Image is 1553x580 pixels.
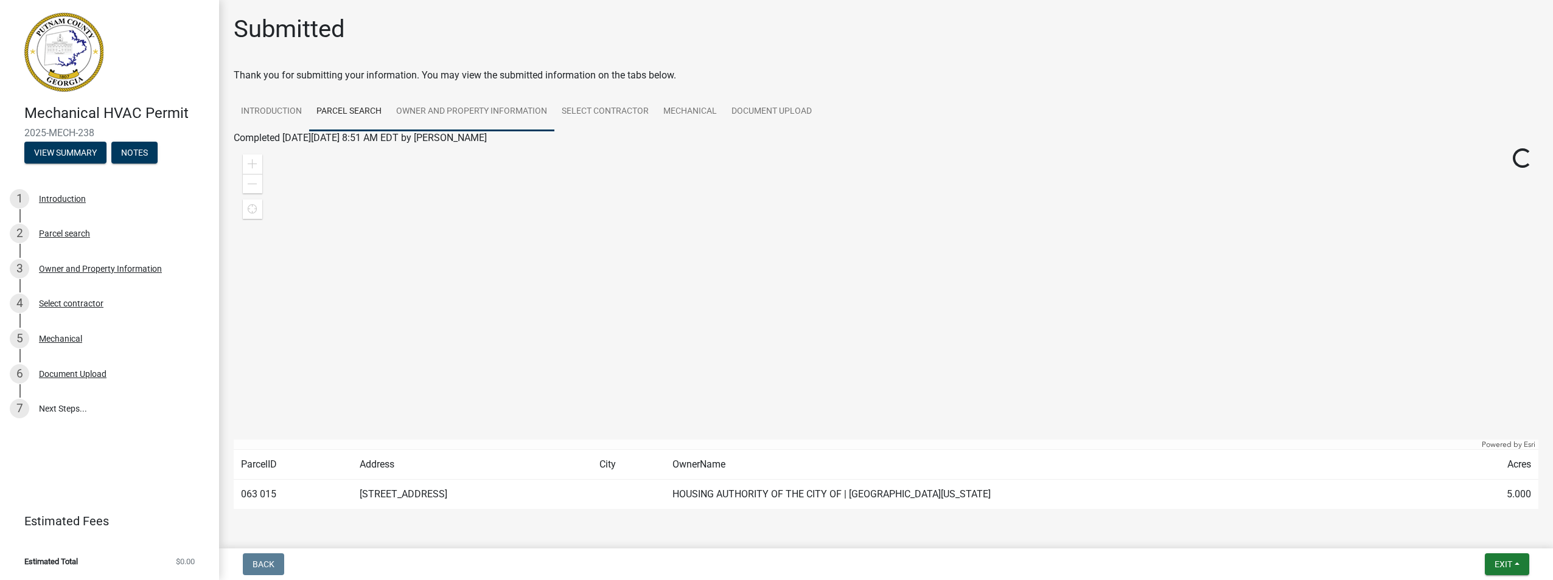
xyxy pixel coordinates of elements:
td: HOUSING AUTHORITY OF THE CITY OF | [GEOGRAPHIC_DATA][US_STATE] [665,480,1447,509]
button: Back [243,553,284,575]
button: Exit [1485,553,1529,575]
wm-modal-confirm: Summary [24,148,106,158]
a: Select contractor [554,92,656,131]
div: Document Upload [39,370,106,378]
div: 6 [10,364,29,384]
a: Parcel search [309,92,389,131]
span: Completed [DATE][DATE] 8:51 AM EDT by [PERSON_NAME] [234,132,487,143]
a: Owner and Property Information [389,92,554,131]
span: $0.00 [176,558,195,565]
div: Find my location [243,199,262,219]
div: Parcel search [39,229,90,238]
div: Mechanical [39,334,82,343]
div: Introduction [39,195,86,203]
td: Address [352,450,593,480]
td: City [592,450,665,480]
a: Estimated Fees [10,509,200,533]
div: Zoom in [243,154,262,174]
span: 2025-MECH-238 [24,127,195,139]
a: Introduction [234,92,309,131]
div: 5 [10,329,29,348]
div: 4 [10,294,29,313]
td: ParcelID [234,450,352,480]
div: 7 [10,399,29,418]
td: [STREET_ADDRESS] [352,480,593,509]
a: Mechanical [656,92,724,131]
td: OwnerName [665,450,1447,480]
div: 3 [10,259,29,278]
div: Owner and Property Information [39,264,162,273]
td: 063 015 [234,480,352,509]
div: Powered by [1479,440,1538,449]
span: Exit [1495,559,1512,569]
div: Thank you for submitting your information. You may view the submitted information on the tabs below. [234,68,1538,83]
span: Back [253,559,274,569]
td: Acres [1447,450,1538,480]
div: Zoom out [243,174,262,193]
wm-modal-confirm: Notes [111,148,158,158]
a: Esri [1524,440,1535,449]
h1: Submitted [234,15,345,44]
button: Notes [111,142,158,164]
img: Putnam County, Georgia [24,13,103,92]
button: View Summary [24,142,106,164]
div: 2 [10,224,29,243]
td: 5.000 [1447,480,1538,509]
div: 1 [10,189,29,209]
a: Document Upload [724,92,819,131]
span: Estimated Total [24,558,78,565]
h4: Mechanical HVAC Permit [24,105,209,122]
div: Select contractor [39,299,103,308]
